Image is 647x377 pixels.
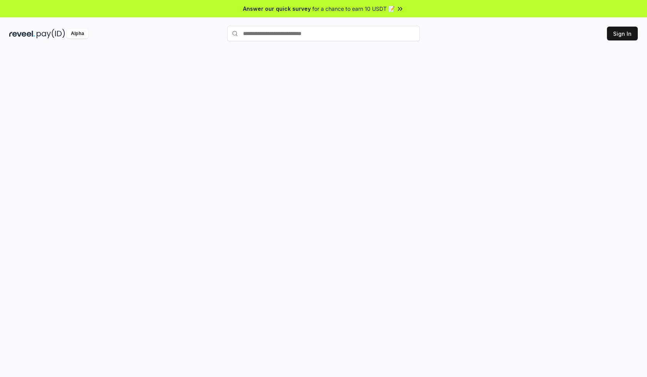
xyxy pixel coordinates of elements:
[37,29,65,39] img: pay_id
[243,5,311,13] span: Answer our quick survey
[312,5,395,13] span: for a chance to earn 10 USDT 📝
[67,29,88,39] div: Alpha
[9,29,35,39] img: reveel_dark
[607,27,638,40] button: Sign In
